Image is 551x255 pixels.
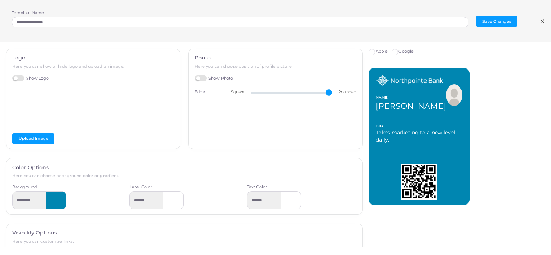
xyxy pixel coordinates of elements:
label: Label Color [129,184,152,190]
h6: Here you can choose background color or gradient. [12,174,356,178]
label: Text Color [247,184,267,190]
h6: Here you can customize links. [12,239,356,244]
h4: Visibility Options [12,230,356,236]
label: Edge : [195,89,207,95]
h4: Color Options [12,165,356,171]
label: Show Logo [12,75,49,82]
span: Square [231,89,245,95]
h6: Here you can choose position of profile picture. [195,64,357,69]
span: Rounded [338,89,357,95]
span: NAME [376,95,446,100]
span: Apple [376,49,388,54]
h6: Here you can show or hide logo and upload an image. [12,64,174,69]
label: Show Photo [195,75,233,82]
h4: Photo [195,55,357,61]
span: Google [398,49,414,54]
img: Logo [12,89,236,125]
button: Save Changes [476,16,517,27]
img: QR Code [401,164,437,200]
label: Background [12,184,37,190]
h4: Logo [12,55,174,61]
img: Logo [376,75,443,86]
button: Upload Image [12,133,54,144]
img: user.png [446,84,463,106]
span: [PERSON_NAME] [376,101,446,111]
span: BIO [376,124,462,129]
label: Template Name [12,10,44,16]
span: Takes marketing to a new level daily. [376,129,462,144]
